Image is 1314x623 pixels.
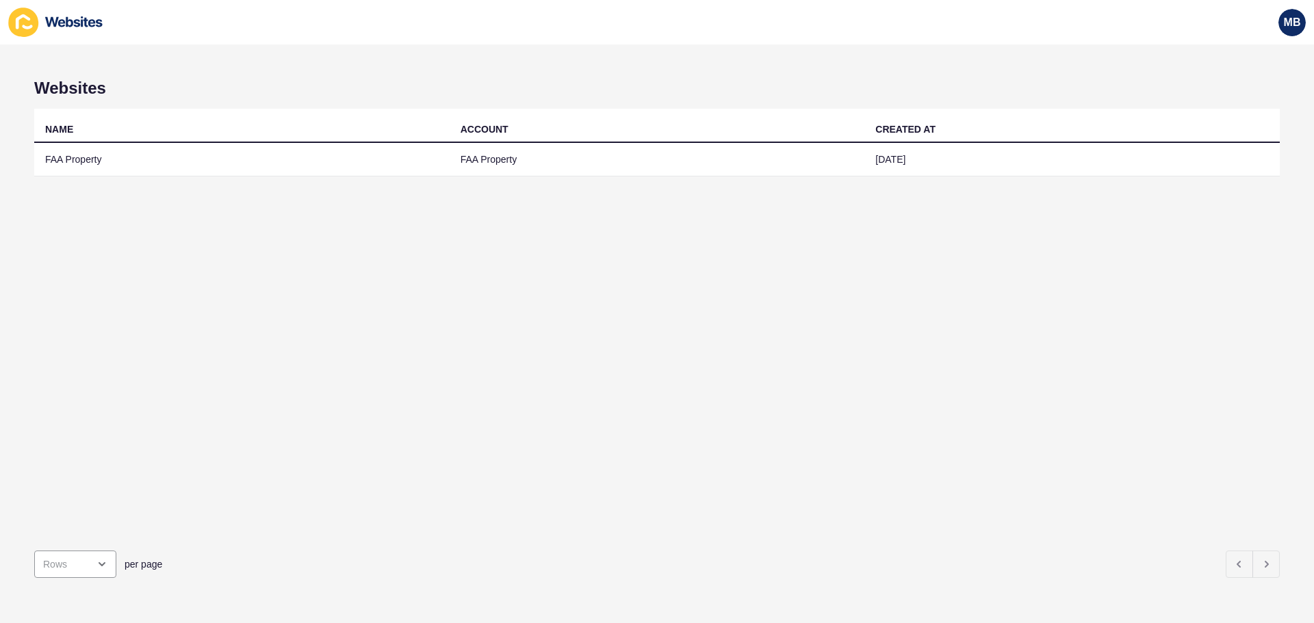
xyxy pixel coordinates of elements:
[45,122,73,136] div: NAME
[875,122,936,136] div: CREATED AT
[461,122,508,136] div: ACCOUNT
[34,143,450,176] td: FAA Property
[34,551,116,578] div: open menu
[34,79,1280,98] h1: Websites
[1284,16,1301,29] span: MB
[450,143,865,176] td: FAA Property
[125,557,162,571] span: per page
[864,143,1280,176] td: [DATE]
